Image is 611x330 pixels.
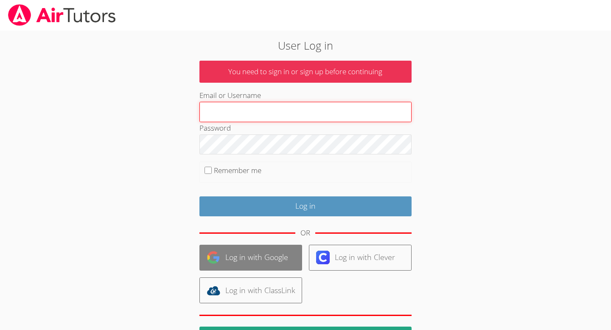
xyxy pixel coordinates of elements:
label: Remember me [214,165,261,175]
h2: User Log in [140,37,471,53]
img: clever-logo-6eab21bc6e7a338710f1a6ff85c0baf02591cd810cc4098c63d3a4b26e2feb20.svg [316,251,330,264]
p: You need to sign in or sign up before continuing [199,61,412,83]
input: Log in [199,196,412,216]
label: Email or Username [199,90,261,100]
a: Log in with ClassLink [199,277,302,303]
img: classlink-logo-d6bb404cc1216ec64c9a2012d9dc4662098be43eaf13dc465df04b49fa7ab582.svg [207,284,220,297]
a: Log in with Clever [309,245,412,271]
a: Log in with Google [199,245,302,271]
div: OR [300,227,310,239]
img: google-logo-50288ca7cdecda66e5e0955fdab243c47b7ad437acaf1139b6f446037453330a.svg [207,251,220,264]
label: Password [199,123,231,133]
img: airtutors_banner-c4298cdbf04f3fff15de1276eac7730deb9818008684d7c2e4769d2f7ddbe033.png [7,4,117,26]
